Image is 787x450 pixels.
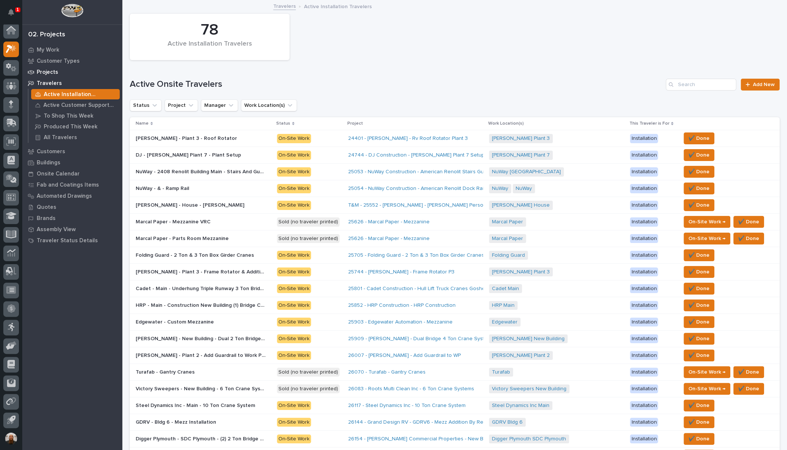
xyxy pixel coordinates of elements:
[136,119,149,128] p: Name
[61,4,83,17] img: Workspace Logo
[277,401,311,410] div: On-Site Work
[348,252,484,259] a: 25705 - Folding Guard - 2 Ton & 3 Ton Box Girder Cranes
[492,352,550,359] a: [PERSON_NAME] Plant 2
[630,284,658,293] div: Installation
[733,366,764,378] button: ✔️ Done
[348,185,485,192] a: 25054 - NuWay Construction - American Renolit Dock Rail
[492,185,508,192] a: NuWay
[277,201,311,210] div: On-Site Work
[630,384,658,394] div: Installation
[630,368,658,377] div: Installation
[22,190,122,201] a: Automated Drawings
[492,386,566,392] a: Victory Sweepers New Building
[629,119,669,128] p: This Traveler is For
[277,334,311,344] div: On-Site Work
[28,31,65,39] div: 02. Projects
[630,167,658,177] div: Installation
[29,89,122,99] a: Active Installation Travelers
[630,217,658,227] div: Installation
[684,283,714,295] button: ✔️ Done
[9,9,19,21] div: Notifications1
[37,215,56,222] p: Brands
[130,99,162,111] button: Status
[277,267,311,277] div: On-Site Work
[630,234,658,243] div: Installation
[348,386,474,392] a: 26083 - Roots Multi Clean Inc - 6 Ton Crane Systems
[630,201,658,210] div: Installation
[733,383,764,395] button: ✔️ Done
[492,236,523,242] a: Marcal Paper
[688,418,710,427] span: ✔️ Done
[165,99,198,111] button: Project
[630,418,658,427] div: Installation
[136,267,267,275] p: [PERSON_NAME] - Plant 3 - Frame Rotator & Additional Motor
[22,201,122,213] a: Quotes
[37,47,59,53] p: My Work
[492,319,517,325] a: Edgewater
[684,383,730,395] button: On-Site Work →
[130,331,780,347] tr: [PERSON_NAME] - New Building - Dual 2 Ton Bridge UltraLite Freestanding & Hyperlite Bridge only[P...
[130,264,780,280] tr: [PERSON_NAME] - Plant 3 - Frame Rotator & Additional Motor[PERSON_NAME] - Plant 3 - Frame Rotator...
[492,403,549,409] a: Steel Dynamics Inc Main
[733,216,764,228] button: ✔️ Done
[492,135,550,142] a: [PERSON_NAME] Plant 3
[684,166,714,178] button: ✔️ Done
[22,44,122,55] a: My Work
[37,58,80,65] p: Customer Types
[630,434,658,444] div: Installation
[273,1,296,10] a: Travelers
[630,151,658,160] div: Installation
[492,286,519,292] a: Cadet Main
[492,202,550,208] a: [PERSON_NAME] House
[348,302,456,309] a: 25852 - HRP Construction - HRP Construction
[136,184,191,192] p: NuWay - & - Ramp Rail
[22,179,122,190] a: Fab and Coatings Items
[630,351,658,360] div: Installation
[738,234,759,243] span: ✔️ Done
[348,202,525,208] a: T&M - 25552 - [PERSON_NAME] - [PERSON_NAME] Personal Projects 2025
[277,134,311,143] div: On-Site Work
[37,148,65,155] p: Customers
[22,55,122,66] a: Customer Types
[630,301,658,310] div: Installation
[130,164,780,180] tr: NuWay - 2408 Renolit Building Main - Stairs And GuardrailNuWay - 2408 Renolit Building Main - Sta...
[492,169,561,175] a: NuWay [GEOGRAPHIC_DATA]
[277,434,311,444] div: On-Site Work
[37,204,56,211] p: Quotes
[684,316,714,328] button: ✔️ Done
[630,401,658,410] div: Installation
[688,368,725,377] span: On-Site Work →
[348,336,492,342] a: 25909 - [PERSON_NAME] - Dual Bridge 4 Ton Crane System
[492,152,550,158] a: [PERSON_NAME] Plant 7
[136,434,267,442] p: Digger Plymouth - SDC Plymouth - (2) 2 Ton Bridge Refurbish with Dual Hoists and Column Runway Pa...
[277,284,311,293] div: On-Site Work
[44,134,77,141] p: All Travelers
[684,149,714,161] button: ✔️ Done
[684,249,714,261] button: ✔️ Done
[348,369,426,375] a: 26070 - Turafab - Gantry Cranes
[684,416,714,428] button: ✔️ Done
[516,185,532,192] a: NuWay
[130,314,780,331] tr: Edgewater - Custom MezzanineEdgewater - Custom Mezzanine On-Site Work25903 - Edgewater Automation...
[241,99,297,111] button: Work Location(s)
[492,336,565,342] a: [PERSON_NAME] New Building
[136,284,267,292] p: Cadet - Main - Underhung Triple Runway 3 Ton Bridge Crane
[277,368,340,377] div: Sold (no traveler printed)
[130,197,780,214] tr: [PERSON_NAME] - House - [PERSON_NAME][PERSON_NAME] - House - [PERSON_NAME] On-Site WorkT&M - 2555...
[130,214,780,230] tr: Marcal Paper - Mezzanine VRCMarcal Paper - Mezzanine VRC Sold (no traveler printed)25626 - Marcal...
[688,217,725,226] span: On-Site Work →
[136,301,267,309] p: HRP - Main - Construction New Building (1) Bridge Crane (2) Mezzanines
[136,134,238,142] p: [PERSON_NAME] - Plant 3 - Roof Rotator
[630,134,658,143] div: Installation
[130,247,780,264] tr: Folding Guard - 2 Ton & 3 Ton Box Girder CranesFolding Guard - 2 Ton & 3 Ton Box Girder Cranes On...
[348,319,453,325] a: 25903 - Edgewater Automation - Mezzanine
[130,364,780,380] tr: Turafab - Gantry CranesTurafab - Gantry Cranes Sold (no traveler printed)26070 - Turafab - Gantry...
[130,397,780,414] tr: Steel Dynamics Inc - Main - 10 Ton Crane SystemSteel Dynamics Inc - Main - 10 Ton Crane System On...
[136,151,242,158] p: DJ - [PERSON_NAME] Plant 7 - Plant Setup
[22,224,122,235] a: Assembly View
[3,4,19,20] button: Notifications
[130,79,663,90] h1: Active Onsite Travelers
[16,7,19,12] p: 1
[277,151,311,160] div: On-Site Work
[666,79,736,91] input: Search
